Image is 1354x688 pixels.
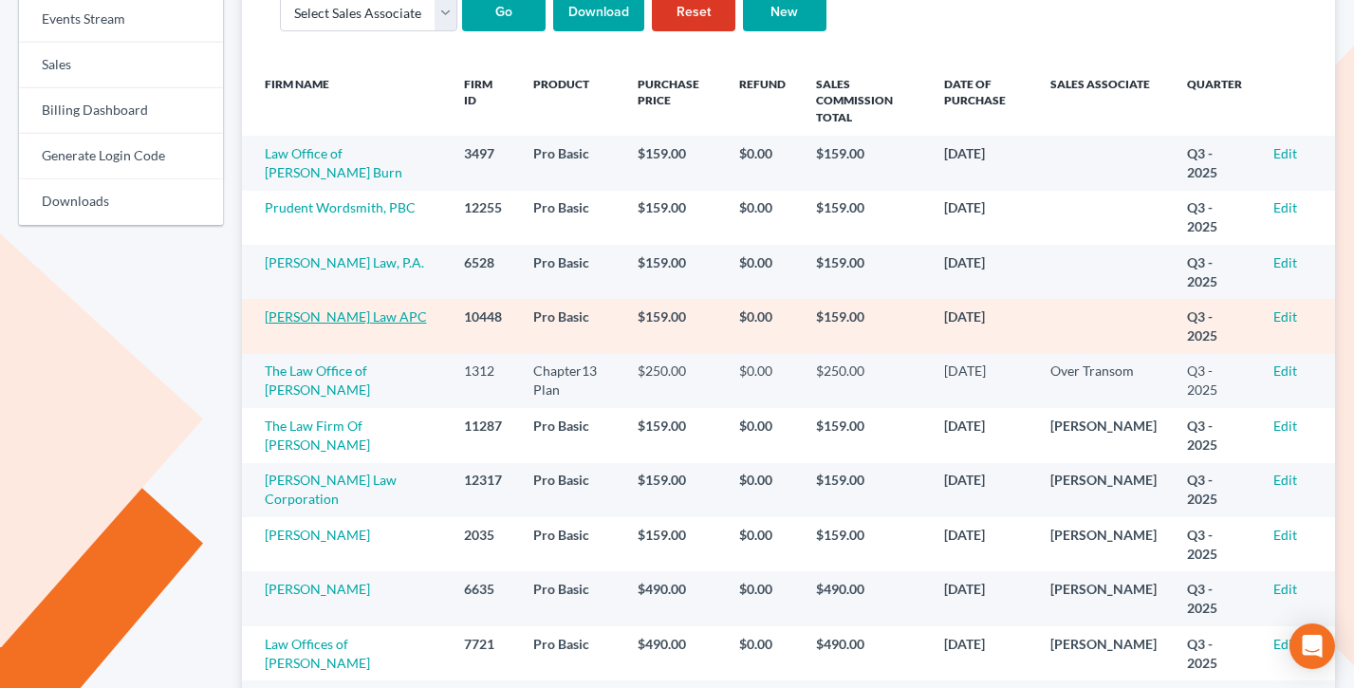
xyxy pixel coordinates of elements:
[724,136,801,190] td: $0.00
[449,191,518,245] td: 12255
[622,626,724,680] td: $490.00
[1273,527,1297,543] a: Edit
[19,88,223,134] a: Billing Dashboard
[724,408,801,462] td: $0.00
[929,517,1035,571] td: [DATE]
[19,43,223,88] a: Sales
[801,136,929,190] td: $159.00
[1172,354,1258,408] td: Q3 - 2025
[1273,418,1297,434] a: Edit
[929,354,1035,408] td: [DATE]
[518,626,622,680] td: Pro Basic
[1273,363,1297,379] a: Edit
[724,299,801,353] td: $0.00
[265,581,370,597] a: [PERSON_NAME]
[801,245,929,299] td: $159.00
[265,308,427,325] a: [PERSON_NAME] Law APC
[724,354,801,408] td: $0.00
[929,463,1035,517] td: [DATE]
[622,517,724,571] td: $159.00
[265,636,370,671] a: Law Offices of [PERSON_NAME]
[1035,463,1172,517] td: [PERSON_NAME]
[449,299,518,353] td: 10448
[449,626,518,680] td: 7721
[449,65,518,136] th: Firm ID
[801,191,929,245] td: $159.00
[724,571,801,625] td: $0.00
[1289,623,1335,669] div: Open Intercom Messenger
[801,65,929,136] th: Sales Commission Total
[449,517,518,571] td: 2035
[801,408,929,462] td: $159.00
[518,136,622,190] td: Pro Basic
[1273,472,1297,488] a: Edit
[1035,517,1172,571] td: [PERSON_NAME]
[1035,571,1172,625] td: [PERSON_NAME]
[801,626,929,680] td: $490.00
[1172,408,1258,462] td: Q3 - 2025
[265,472,397,507] a: [PERSON_NAME] Law Corporation
[929,65,1035,136] th: Date of Purchase
[724,191,801,245] td: $0.00
[801,463,929,517] td: $159.00
[449,136,518,190] td: 3497
[622,245,724,299] td: $159.00
[518,571,622,625] td: Pro Basic
[1172,136,1258,190] td: Q3 - 2025
[1035,354,1172,408] td: Over Transom
[518,408,622,462] td: Pro Basic
[518,65,622,136] th: Product
[1273,199,1297,215] a: Edit
[1172,191,1258,245] td: Q3 - 2025
[724,65,801,136] th: Refund
[622,463,724,517] td: $159.00
[1273,581,1297,597] a: Edit
[622,299,724,353] td: $159.00
[449,463,518,517] td: 12317
[622,408,724,462] td: $159.00
[622,191,724,245] td: $159.00
[265,199,416,215] a: Prudent Wordsmith, PBC
[449,408,518,462] td: 11287
[622,571,724,625] td: $490.00
[801,354,929,408] td: $250.00
[622,136,724,190] td: $159.00
[265,145,402,180] a: Law Office of [PERSON_NAME] Burn
[265,363,370,398] a: The Law Office of [PERSON_NAME]
[801,517,929,571] td: $159.00
[1172,571,1258,625] td: Q3 - 2025
[801,571,929,625] td: $490.00
[1035,408,1172,462] td: [PERSON_NAME]
[929,626,1035,680] td: [DATE]
[929,191,1035,245] td: [DATE]
[449,354,518,408] td: 1312
[265,254,424,270] a: [PERSON_NAME] Law, P.A.
[622,354,724,408] td: $250.00
[449,245,518,299] td: 6528
[1172,65,1258,136] th: Quarter
[1172,517,1258,571] td: Q3 - 2025
[518,517,622,571] td: Pro Basic
[518,245,622,299] td: Pro Basic
[265,527,370,543] a: [PERSON_NAME]
[929,245,1035,299] td: [DATE]
[1172,245,1258,299] td: Q3 - 2025
[518,354,622,408] td: Chapter13 Plan
[1172,626,1258,680] td: Q3 - 2025
[1035,626,1172,680] td: [PERSON_NAME]
[518,191,622,245] td: Pro Basic
[1172,299,1258,353] td: Q3 - 2025
[929,408,1035,462] td: [DATE]
[1273,145,1297,161] a: Edit
[449,571,518,625] td: 6635
[1273,308,1297,325] a: Edit
[1273,254,1297,270] a: Edit
[242,65,449,136] th: Firm Name
[19,179,223,225] a: Downloads
[929,571,1035,625] td: [DATE]
[929,136,1035,190] td: [DATE]
[1172,463,1258,517] td: Q3 - 2025
[622,65,724,136] th: Purchase Price
[724,517,801,571] td: $0.00
[518,463,622,517] td: Pro Basic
